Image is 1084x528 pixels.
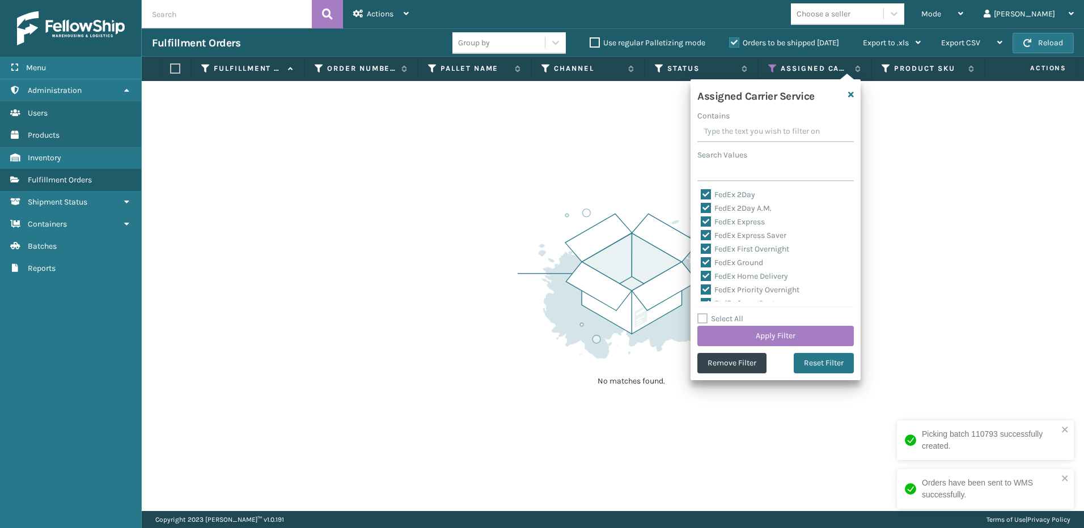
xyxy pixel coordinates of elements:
img: logo [17,11,125,45]
span: Export to .xls [863,38,909,48]
label: Pallet Name [441,63,509,74]
span: Actions [994,59,1073,78]
label: Assigned Carrier Service [781,63,849,74]
button: close [1061,474,1069,484]
span: Export CSV [941,38,980,48]
label: FedEx Express [701,217,765,227]
span: Inventory [28,153,61,163]
label: Fulfillment Order Id [214,63,282,74]
span: Products [28,130,60,140]
span: Shipment Status [28,197,87,207]
div: Orders have been sent to WMS successfully. [922,477,1058,501]
h4: Assigned Carrier Service [697,86,815,103]
label: Channel [554,63,623,74]
span: Administration [28,86,82,95]
input: Type the text you wish to filter on [697,122,854,142]
label: Product SKU [894,63,963,74]
span: Containers [28,219,67,229]
label: Use regular Palletizing mode [590,38,705,48]
label: Select All [697,314,743,323]
label: Search Values [697,149,747,161]
span: Reports [28,263,56,273]
p: Copyright 2023 [PERSON_NAME]™ v 1.0.191 [155,511,284,528]
label: Orders to be shipped [DATE] [729,38,839,48]
button: Apply Filter [697,326,854,346]
span: Mode [921,9,941,19]
label: FedEx 2Day [701,190,755,199]
span: Menu [26,63,46,73]
div: Group by [458,37,490,49]
button: Remove Filter [697,353,767,373]
label: FedEx 2Day A.M. [701,203,772,213]
label: Order Number [327,63,396,74]
label: FedEx Express Saver [701,231,786,240]
button: Reset Filter [794,353,854,373]
span: Fulfillment Orders [28,175,92,185]
label: Contains [697,110,730,122]
label: FedEx Home Delivery [701,271,788,281]
div: Picking batch 110793 successfully created. [922,428,1058,452]
button: Reload [1013,33,1074,53]
h3: Fulfillment Orders [152,36,240,50]
span: Actions [367,9,393,19]
label: Status [667,63,736,74]
label: FedEx First Overnight [701,244,789,254]
div: Choose a seller [797,8,850,20]
label: FedEx Priority Overnight [701,285,799,295]
span: Batches [28,241,57,251]
button: close [1061,425,1069,436]
label: FedEx Ground [701,258,763,267]
span: Users [28,108,48,118]
label: FedEx SmartPost [701,299,775,308]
